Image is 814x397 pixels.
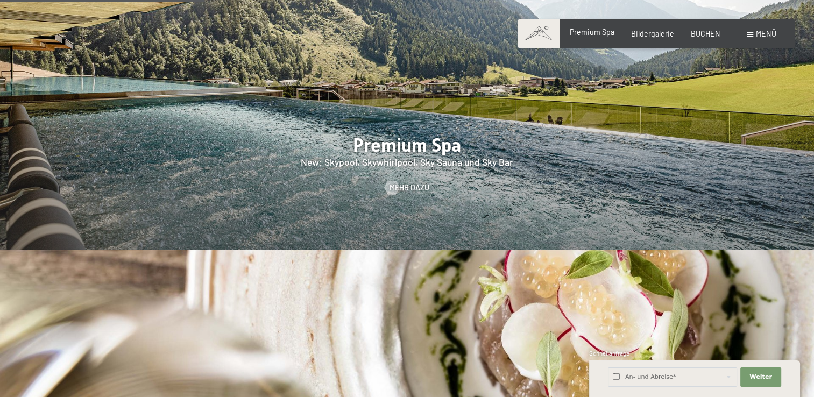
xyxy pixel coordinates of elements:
[570,27,614,37] a: Premium Spa
[385,182,429,193] a: Mehr dazu
[740,367,781,387] button: Weiter
[390,182,429,193] span: Mehr dazu
[631,29,674,38] a: Bildergalerie
[589,350,629,357] span: Schnellanfrage
[756,29,776,38] span: Menü
[749,373,772,381] span: Weiter
[691,29,720,38] a: BUCHEN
